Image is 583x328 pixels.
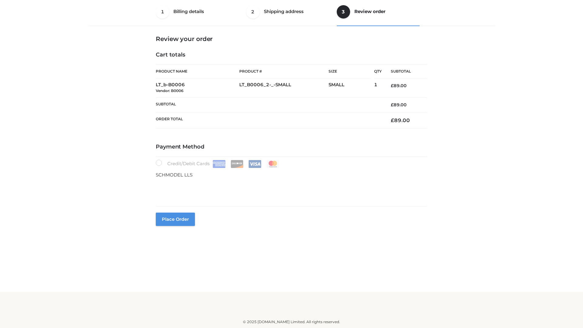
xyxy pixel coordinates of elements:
[374,64,382,78] th: Qty
[155,177,426,200] iframe: Secure payment input frame
[239,78,329,97] td: LT_B0006_2-_-SMALL
[239,64,329,78] th: Product #
[391,102,407,108] bdi: 89.00
[156,171,427,179] p: SCHMODEL LLS
[156,88,183,93] small: Vendor: B0006
[374,78,382,97] td: 1
[329,65,371,78] th: Size
[156,213,195,226] button: Place order
[329,78,374,97] td: SMALL
[90,319,493,325] div: © 2025 [DOMAIN_NAME] Limited. All rights reserved.
[391,83,394,88] span: £
[382,65,427,78] th: Subtotal
[391,117,394,123] span: £
[156,144,427,150] h4: Payment Method
[156,97,382,112] th: Subtotal
[156,112,382,128] th: Order Total
[156,64,239,78] th: Product Name
[391,102,394,108] span: £
[156,35,427,43] h3: Review your order
[213,160,226,168] img: Amex
[156,160,280,168] label: Credit/Debit Cards
[266,160,279,168] img: Mastercard
[391,83,407,88] bdi: 89.00
[391,117,410,123] bdi: 89.00
[156,78,239,97] td: LT_b-B0006
[156,52,427,58] h4: Cart totals
[230,160,244,168] img: Discover
[248,160,261,168] img: Visa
